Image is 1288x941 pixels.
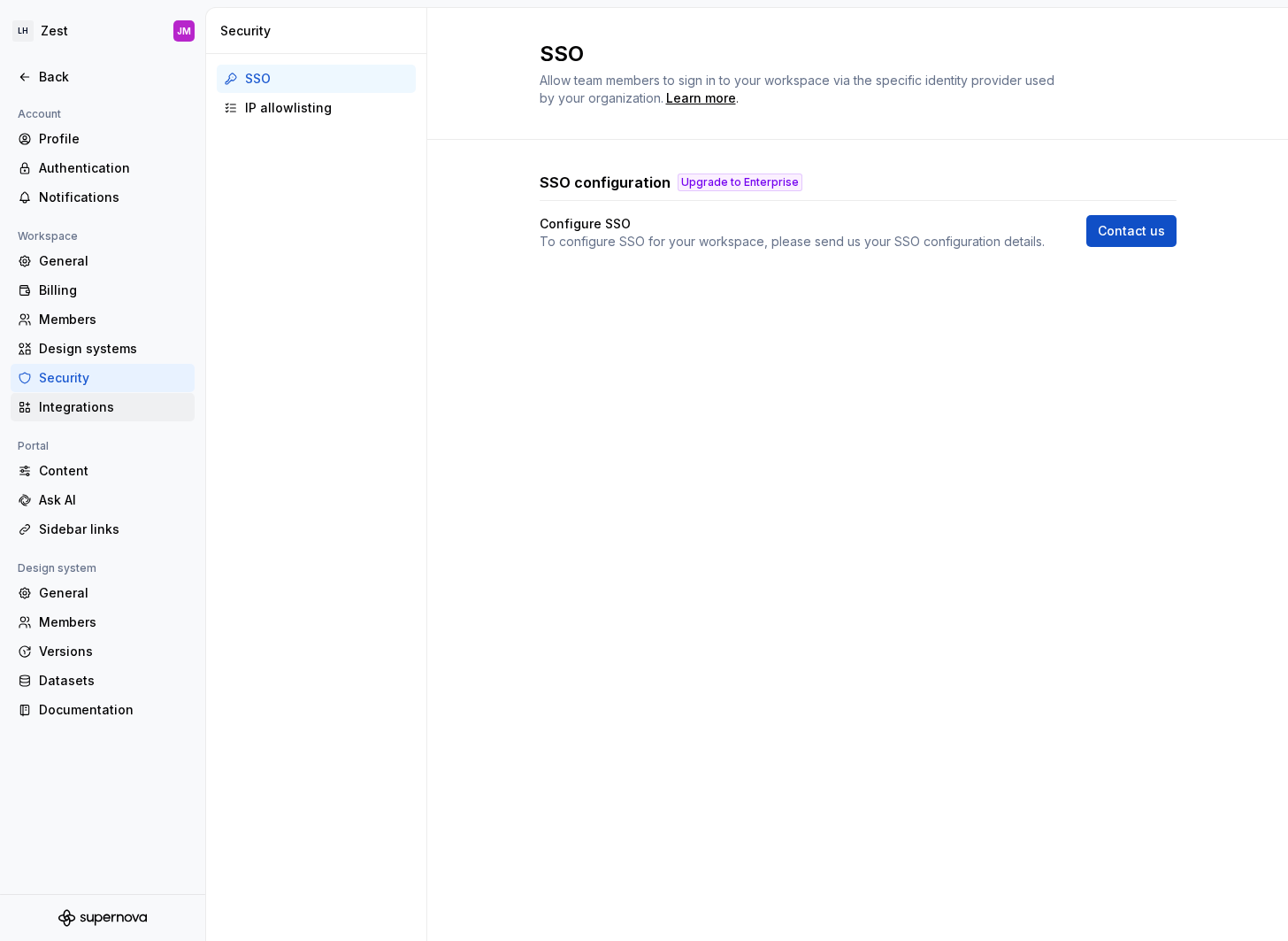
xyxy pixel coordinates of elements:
[245,99,409,117] div: IP allowlisting
[39,613,188,631] div: Members
[12,20,34,42] div: LH
[11,364,195,392] a: Security
[678,174,802,191] button: Upgrade to Enterprise
[39,189,188,206] div: Notifications
[58,909,147,927] svg: Supernova Logo
[666,89,736,107] a: Learn more
[11,125,195,153] a: Profile
[39,643,188,660] div: Versions
[39,311,188,328] div: Members
[217,65,416,93] a: SSO
[11,226,85,247] div: Workspace
[39,584,188,602] div: General
[11,104,68,125] div: Account
[11,305,195,334] a: Members
[11,335,195,363] a: Design systems
[217,94,416,122] a: IP allowlisting
[540,73,1058,105] span: Allow team members to sign in to your workspace via the specific identity provider used by your o...
[11,247,195,275] a: General
[11,515,195,544] a: Sidebar links
[11,667,195,695] a: Datasets
[1098,222,1165,240] span: Contact us
[11,637,195,666] a: Versions
[177,24,191,38] div: JM
[11,696,195,724] a: Documentation
[11,393,195,421] a: Integrations
[39,398,188,416] div: Integrations
[41,22,68,40] div: Zest
[39,672,188,690] div: Datasets
[11,436,56,457] div: Portal
[663,92,739,105] span: .
[540,172,671,193] h3: SSO configuration
[4,12,202,50] button: LHZestJM
[11,276,195,305] a: Billing
[39,340,188,358] div: Design systems
[540,215,631,233] h4: Configure SSO
[39,68,188,86] div: Back
[11,608,195,636] a: Members
[11,486,195,514] a: Ask AI
[39,462,188,480] div: Content
[11,457,195,485] a: Content
[1086,215,1177,247] a: Contact us
[39,282,188,299] div: Billing
[39,369,188,387] div: Security
[540,40,1155,68] h2: SSO
[39,159,188,177] div: Authentication
[11,558,103,579] div: Design system
[540,233,1045,251] p: To configure SSO for your workspace, please send us your SSO configuration details.
[39,252,188,270] div: General
[220,22,419,40] div: Security
[39,491,188,509] div: Ask AI
[245,70,409,88] div: SSO
[11,154,195,182] a: Authentication
[11,579,195,607] a: General
[39,130,188,148] div: Profile
[39,701,188,719] div: Documentation
[39,521,188,538] div: Sidebar links
[11,183,195,212] a: Notifications
[11,63,195,91] a: Back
